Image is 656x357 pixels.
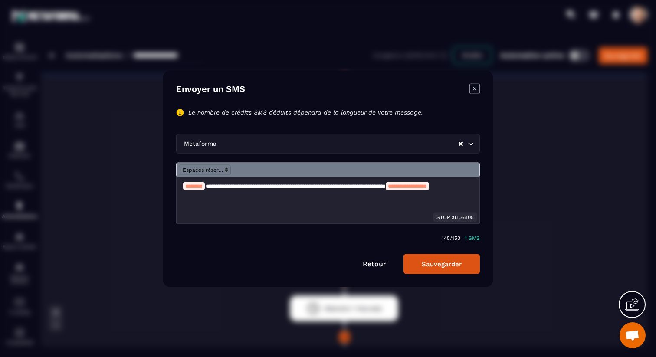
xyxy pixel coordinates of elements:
div: Ouvrir le chat [620,322,646,348]
p: 153 [452,235,460,241]
div: STOP au 36105 [433,212,477,222]
button: Sauvegarder [403,254,480,274]
p: 145/ [442,235,452,241]
a: Retour [363,259,386,268]
p: Le nombre de crédits SMS déduits dépendra de la longueur de votre message. [188,108,423,116]
p: 1 SMS [465,235,480,241]
h4: Envoyer un SMS [176,83,245,95]
span: Metaforma [182,139,218,148]
button: Clear Selected [459,141,463,147]
input: Search for option [218,139,458,148]
div: Search for option [176,134,480,154]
